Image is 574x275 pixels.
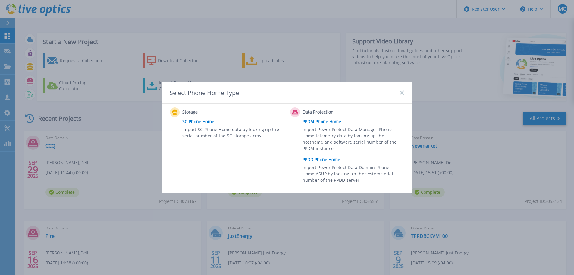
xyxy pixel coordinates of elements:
[170,89,240,97] div: Select Phone Home Type
[303,126,403,154] span: Import Power Protect Data Manager Phone Home telemetry data by looking up the hostname and softwa...
[303,155,407,164] a: PPDD Phone Home
[182,109,242,116] span: Storage
[303,164,403,185] span: Import Power Protect Data Domain Phone Home ASUP by looking up the system serial number of the PP...
[303,117,407,126] a: PPDM Phone Home
[182,117,287,126] a: SC Phone Home
[303,109,362,116] span: Data Protection
[182,126,283,140] span: Import SC Phone Home data by looking up the serial number of the SC storage array.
